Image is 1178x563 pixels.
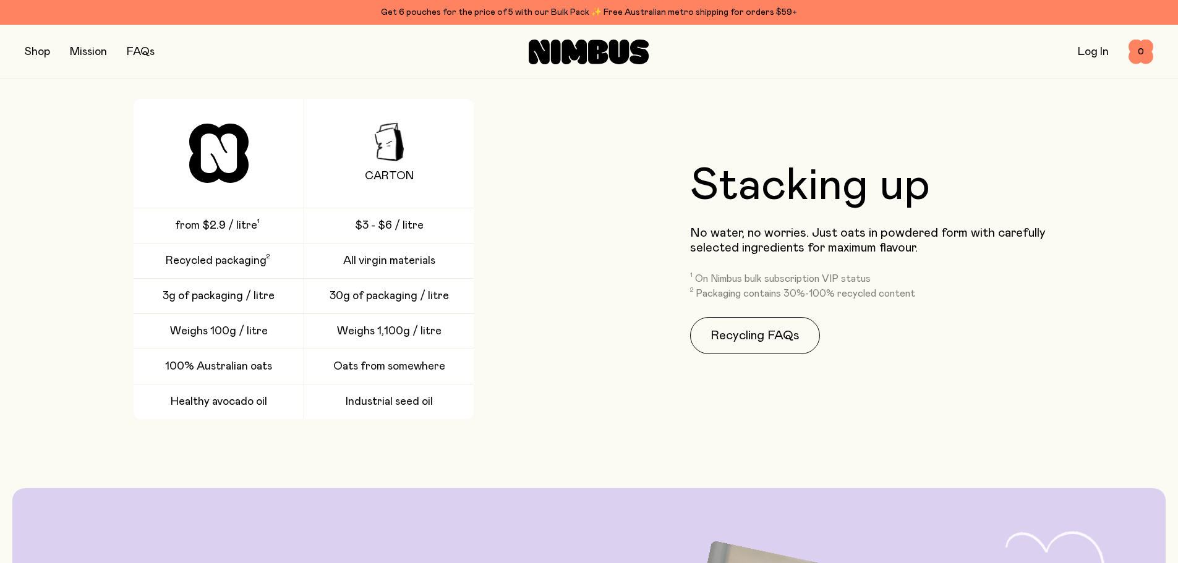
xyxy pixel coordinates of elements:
[355,218,424,233] span: $3 - $6 / litre
[165,359,272,374] span: 100% Australian oats
[365,169,414,184] span: Carton
[337,324,442,339] span: Weighs 1,100g / litre
[175,218,257,233] span: from $2.9 / litre
[1129,40,1153,64] button: 0
[170,324,268,339] span: Weighs 100g / litre
[163,289,275,303] span: 3g of packaging / litre
[166,253,267,268] span: Recycled packaging
[330,289,449,303] span: 30g of packaging / litre
[333,359,445,374] span: Oats from somewhere
[127,46,155,57] a: FAQs
[343,253,435,268] span: All virgin materials
[696,287,915,300] p: Packaging contains 30%-100% recycled content
[690,164,930,208] h2: Stacking up
[1078,46,1109,57] a: Log In
[695,273,871,285] p: On Nimbus bulk subscription VIP status
[690,226,1046,255] p: No water, no worries. Just oats in powdered form with carefully selected ingredients for maximum ...
[70,46,107,57] a: Mission
[171,394,267,409] span: Healthy avocado oil
[25,5,1153,20] div: Get 6 pouches for the price of 5 with our Bulk Pack ✨ Free Australian metro shipping for orders $59+
[346,394,433,409] span: Industrial seed oil
[690,317,820,354] a: Recycling FAQs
